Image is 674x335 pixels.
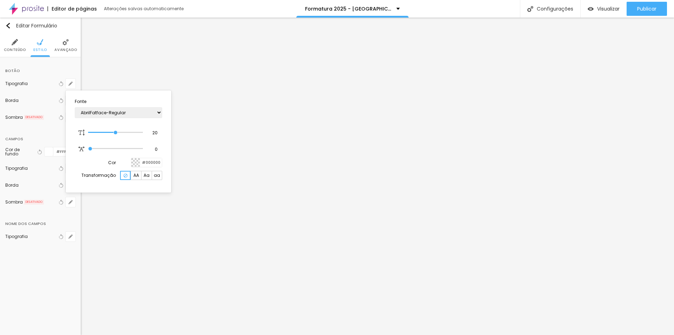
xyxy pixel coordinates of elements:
[75,99,162,104] p: Fonte
[144,173,150,178] span: Aa
[81,173,116,178] p: Transformação
[124,174,127,178] img: Icone
[154,173,160,178] span: aa
[78,129,85,136] img: Icon Font Size
[78,146,85,152] img: Icon Letter Spacing
[108,161,116,165] p: Cor
[133,173,139,178] span: AA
